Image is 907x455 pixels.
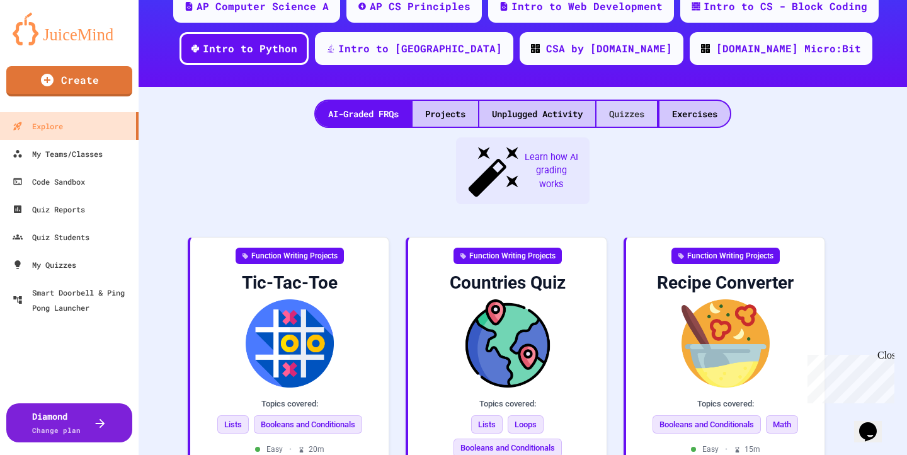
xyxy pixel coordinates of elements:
span: Booleans and Conditionals [254,415,362,434]
span: Learn how AI grading works [523,151,579,192]
div: Function Writing Projects [236,248,344,264]
div: Intro to [GEOGRAPHIC_DATA] [338,41,502,56]
div: Tic-Tac-Toe [200,272,379,294]
img: Tic-Tac-Toe [200,299,379,388]
a: Create [6,66,132,96]
div: Quizzes [596,101,657,127]
iframe: chat widget [802,350,894,403]
div: Intro to Python [203,41,297,56]
span: • [289,444,292,455]
img: CODE_logo_RGB.png [531,44,540,53]
button: DiamondChange plan [6,403,132,442]
span: Lists [471,415,503,434]
div: Quiz Students [13,229,89,245]
span: • [725,444,727,455]
div: Explore [13,118,63,134]
div: Code Sandbox [13,174,85,189]
div: Easy 15 m [691,444,760,455]
span: Lists [217,415,249,434]
div: My Quizzes [13,257,76,272]
img: CODE_logo_RGB.png [701,44,710,53]
div: Diamond [32,410,81,436]
div: CSA by [DOMAIN_NAME] [546,41,672,56]
div: Unplugged Activity [479,101,595,127]
img: Recipe Converter [636,299,814,388]
span: Math [766,415,798,434]
span: Booleans and Conditionals [653,415,761,434]
div: [DOMAIN_NAME] Micro:Bit [716,41,861,56]
span: Loops [508,415,544,434]
img: Countries Quiz [418,299,596,388]
div: Smart Doorbell & Ping Pong Launcher [13,285,134,315]
div: My Teams/Classes [13,146,103,161]
div: AI-Graded FRQs [316,101,411,127]
iframe: chat widget [854,405,894,442]
img: logo-orange.svg [13,13,126,45]
div: Topics covered: [418,398,596,410]
div: Function Writing Projects [671,248,780,264]
div: Topics covered: [636,398,814,410]
div: Function Writing Projects [453,248,562,264]
span: Change plan [32,425,81,435]
div: Projects [413,101,478,127]
div: Recipe Converter [636,272,814,294]
div: Quiz Reports [13,202,85,217]
div: Chat with us now!Close [5,5,87,80]
div: Exercises [659,101,730,127]
div: Topics covered: [200,398,379,410]
div: Easy 20 m [255,444,324,455]
div: Countries Quiz [418,272,596,294]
